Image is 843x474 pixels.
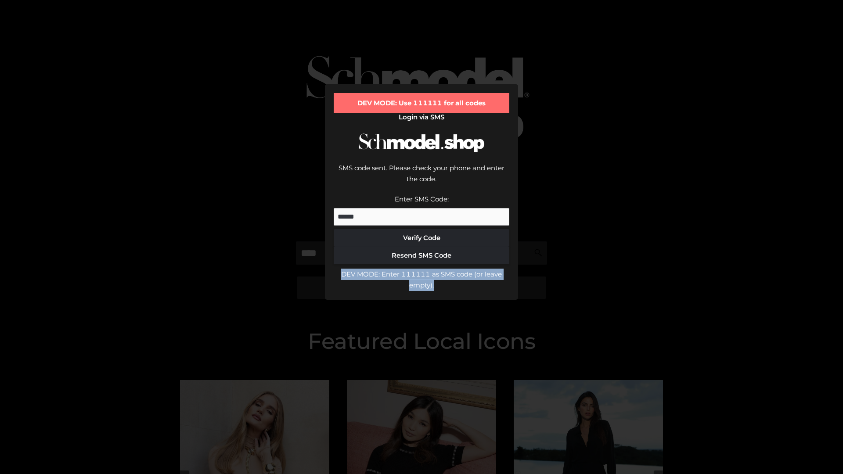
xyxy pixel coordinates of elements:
img: Schmodel Logo [356,126,487,160]
div: SMS code sent. Please check your phone and enter the code. [334,162,509,194]
div: DEV MODE: Use 111111 for all codes [334,93,509,113]
label: Enter SMS Code: [395,195,449,203]
div: DEV MODE: Enter 111111 as SMS code (or leave empty). [334,269,509,291]
button: Resend SMS Code [334,247,509,264]
h2: Login via SMS [334,113,509,121]
button: Verify Code [334,229,509,247]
